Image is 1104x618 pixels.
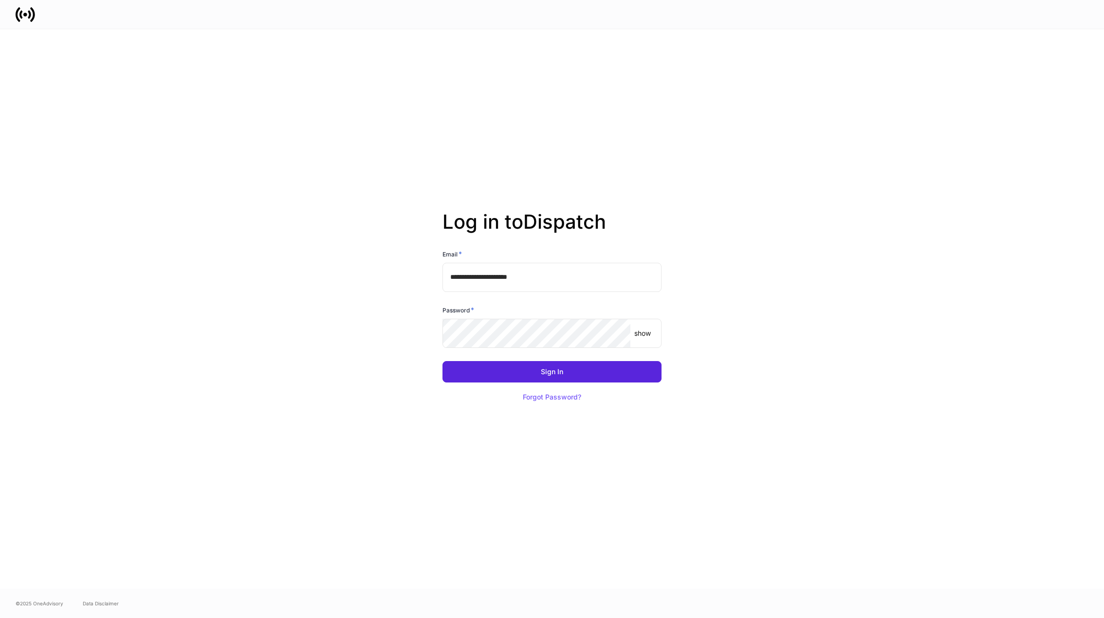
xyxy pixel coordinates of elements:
h2: Log in to Dispatch [442,210,662,249]
h6: Email [442,249,462,259]
button: Sign In [442,361,662,382]
div: Sign In [541,368,563,375]
button: Forgot Password? [511,386,593,408]
span: © 2025 OneAdvisory [16,600,63,607]
a: Data Disclaimer [83,600,119,607]
p: show [634,328,651,338]
div: Forgot Password? [523,394,581,400]
h6: Password [442,305,474,315]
